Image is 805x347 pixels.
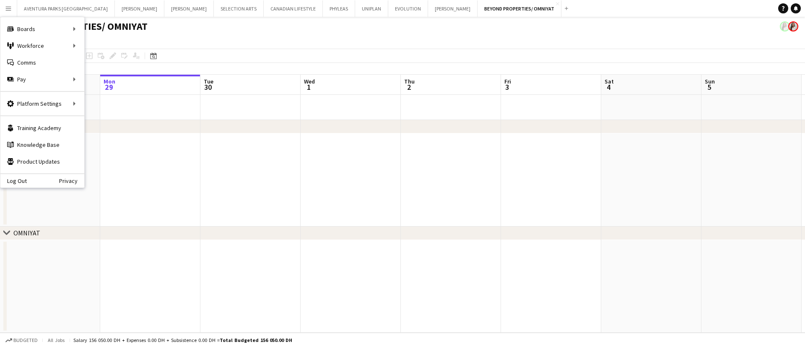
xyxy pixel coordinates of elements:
a: Privacy [59,177,84,184]
span: 3 [503,82,511,92]
span: 2 [403,82,415,92]
span: Tue [204,78,213,85]
a: Log Out [0,177,27,184]
a: Product Updates [0,153,84,170]
button: SELECTION ARTS [214,0,264,17]
div: Salary 156 050.00 DH + Expenses 0.00 DH + Subsistence 0.00 DH = [73,337,292,343]
span: Thu [404,78,415,85]
div: Platform Settings [0,95,84,112]
span: Budgeted [13,337,38,343]
span: 29 [102,82,115,92]
button: UNIPLAN [355,0,388,17]
span: Total Budgeted 156 050.00 DH [220,337,292,343]
span: All jobs [46,337,66,343]
button: [PERSON_NAME] [164,0,214,17]
div: Workforce [0,37,84,54]
button: Budgeted [4,336,39,345]
span: Sun [705,78,715,85]
button: BEYOND PROPERTIES/ OMNIYAT [478,0,561,17]
a: Training Academy [0,120,84,136]
div: Boards [0,21,84,37]
span: Sat [605,78,614,85]
span: Fri [504,78,511,85]
button: PHYLEAS [323,0,355,17]
a: Comms [0,54,84,71]
span: 1 [303,82,315,92]
button: CANADIAN LIFESTYLE [264,0,323,17]
span: 30 [203,82,213,92]
button: [PERSON_NAME] [428,0,478,17]
span: 5 [704,82,715,92]
div: OMNIYAT [13,229,40,237]
button: AVENTURA PARKS [GEOGRAPHIC_DATA] [17,0,115,17]
button: EVOLUTION [388,0,428,17]
span: 4 [603,82,614,92]
app-user-avatar: Ines de Puybaudet [780,21,790,31]
a: Knowledge Base [0,136,84,153]
app-user-avatar: Ines de Puybaudet [788,21,798,31]
button: [PERSON_NAME] [115,0,164,17]
span: Mon [104,78,115,85]
div: Pay [0,71,84,88]
span: Wed [304,78,315,85]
